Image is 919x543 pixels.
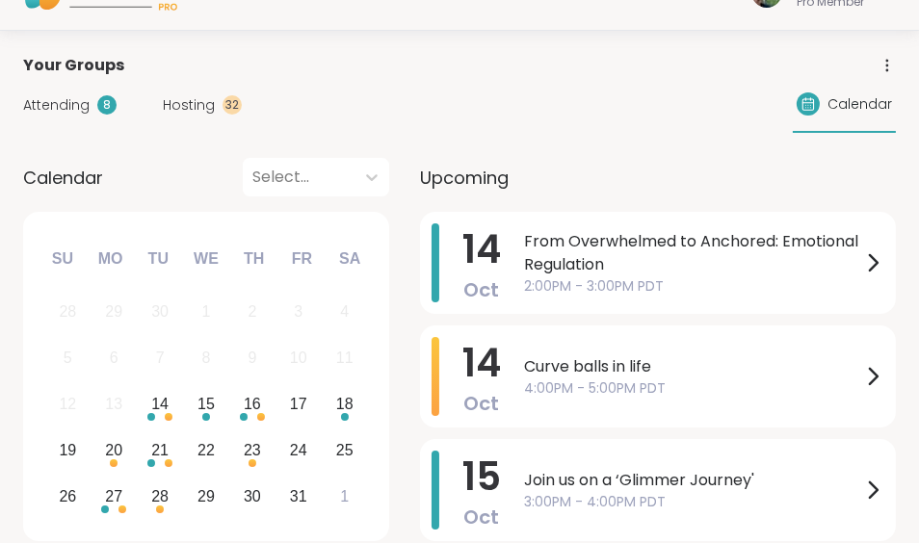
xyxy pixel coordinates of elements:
div: 27 [105,483,122,509]
div: 30 [244,483,261,509]
span: Oct [464,504,500,530]
div: 30 [151,298,169,324]
div: Not available Sunday, October 12th, 2025 [47,384,89,426]
div: 18 [336,391,354,417]
div: 4 [340,298,349,324]
div: Not available Monday, October 6th, 2025 [93,338,135,379]
div: We [185,238,227,280]
span: Upcoming [420,165,509,191]
div: 29 [105,298,122,324]
div: 7 [156,345,165,371]
span: 14 [462,336,501,390]
div: 8 [202,345,211,371]
div: 12 [59,391,76,417]
div: Tu [137,238,179,280]
span: Your Groups [23,54,124,77]
div: 22 [197,437,215,463]
div: 13 [105,391,122,417]
div: 29 [197,483,215,509]
div: Mo [89,238,131,280]
span: From Overwhelmed to Anchored: Emotional Regulation [524,230,861,276]
div: 15 [197,391,215,417]
div: 1 [340,483,349,509]
div: Not available Monday, October 13th, 2025 [93,384,135,426]
div: Choose Wednesday, October 15th, 2025 [186,384,227,426]
div: 23 [244,437,261,463]
div: Not available Wednesday, October 8th, 2025 [186,338,227,379]
div: Choose Tuesday, October 14th, 2025 [140,384,181,426]
div: Not available Sunday, September 28th, 2025 [47,292,89,333]
div: Choose Saturday, November 1st, 2025 [324,476,365,517]
div: Not available Saturday, October 11th, 2025 [324,338,365,379]
div: 17 [290,391,307,417]
div: 5 [64,345,72,371]
div: Not available Friday, October 3rd, 2025 [277,292,319,333]
div: 6 [110,345,118,371]
div: 3 [294,298,302,324]
div: Choose Friday, October 31st, 2025 [277,476,319,517]
div: 19 [59,437,76,463]
div: Choose Thursday, October 30th, 2025 [232,476,274,517]
span: 4:00PM - 5:00PM PDT [524,378,861,399]
div: Not available Wednesday, October 1st, 2025 [186,292,227,333]
span: 3:00PM - 4:00PM PDT [524,492,861,512]
div: 8 [97,95,117,115]
div: Not available Saturday, October 4th, 2025 [324,292,365,333]
div: Choose Thursday, October 23rd, 2025 [232,429,274,471]
span: 2:00PM - 3:00PM PDT [524,276,861,297]
div: Choose Wednesday, October 29th, 2025 [186,476,227,517]
div: 11 [336,345,354,371]
div: 31 [290,483,307,509]
div: 1 [202,298,211,324]
div: 20 [105,437,122,463]
div: Choose Tuesday, October 28th, 2025 [140,476,181,517]
div: Not available Friday, October 10th, 2025 [277,338,319,379]
div: 25 [336,437,354,463]
div: Choose Sunday, October 26th, 2025 [47,476,89,517]
div: 28 [59,298,76,324]
span: 15 [462,450,501,504]
span: Oct [464,276,500,303]
div: month 2025-10 [44,289,367,519]
div: Su [41,238,84,280]
div: Choose Wednesday, October 22nd, 2025 [186,429,227,471]
div: Choose Monday, October 20th, 2025 [93,429,135,471]
div: 26 [59,483,76,509]
span: 14 [462,222,501,276]
div: 16 [244,391,261,417]
div: 14 [151,391,169,417]
div: Choose Friday, October 17th, 2025 [277,384,319,426]
div: 10 [290,345,307,371]
div: Not available Monday, September 29th, 2025 [93,292,135,333]
div: 28 [151,483,169,509]
div: 2 [248,298,256,324]
div: Choose Tuesday, October 21st, 2025 [140,429,181,471]
span: Attending [23,95,90,116]
div: Not available Sunday, October 5th, 2025 [47,338,89,379]
div: Choose Saturday, October 18th, 2025 [324,384,365,426]
span: Join us on a ‘Glimmer Journey' [524,469,861,492]
div: Choose Thursday, October 16th, 2025 [232,384,274,426]
div: Choose Friday, October 24th, 2025 [277,429,319,471]
div: Fr [280,238,323,280]
div: Th [233,238,276,280]
div: 9 [248,345,256,371]
span: Curve balls in life [524,355,861,378]
div: Not available Tuesday, September 30th, 2025 [140,292,181,333]
div: 21 [151,437,169,463]
span: Oct [464,390,500,417]
div: Not available Thursday, October 2nd, 2025 [232,292,274,333]
div: 32 [223,95,242,115]
div: Sa [328,238,371,280]
div: Choose Sunday, October 19th, 2025 [47,429,89,471]
div: Choose Saturday, October 25th, 2025 [324,429,365,471]
div: Not available Thursday, October 9th, 2025 [232,338,274,379]
span: Hosting [163,95,215,116]
div: Choose Monday, October 27th, 2025 [93,476,135,517]
div: Not available Tuesday, October 7th, 2025 [140,338,181,379]
div: 24 [290,437,307,463]
span: Calendar [827,94,892,115]
span: Calendar [23,165,103,191]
